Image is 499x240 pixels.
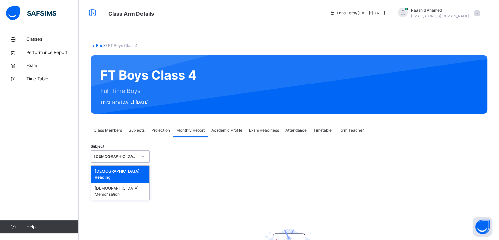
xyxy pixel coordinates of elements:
span: Monthly Report [177,127,205,133]
span: Exam [26,62,79,69]
span: Subject [91,144,104,149]
span: [EMAIL_ADDRESS][DOMAIN_NAME] [411,14,469,18]
span: Time Table [26,76,79,82]
span: Attendance [285,127,307,133]
span: / FT Boys Class 4 [106,43,138,48]
div: [DEMOGRAPHIC_DATA] Memorisation [91,183,149,200]
span: Projection [151,127,170,133]
span: Subjects [129,127,145,133]
span: Class Members [94,127,122,133]
span: Exam Readiness [249,127,279,133]
span: session/term information [330,10,385,16]
span: Performance Report [26,49,79,56]
span: Timetable [313,127,332,133]
a: Back [96,43,106,48]
div: RaashidAhamed [391,7,483,19]
span: Class Arm Details [108,11,154,17]
img: safsims [6,6,56,20]
span: Form Teacher [338,127,364,133]
button: Open asap [473,217,492,237]
span: Classes [26,36,79,43]
div: [DEMOGRAPHIC_DATA] Reading [94,154,137,159]
span: Academic Profile [211,127,242,133]
span: Raashid Ahamed [411,7,469,13]
span: Help [26,224,78,230]
div: [DEMOGRAPHIC_DATA] Reading [91,166,149,183]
